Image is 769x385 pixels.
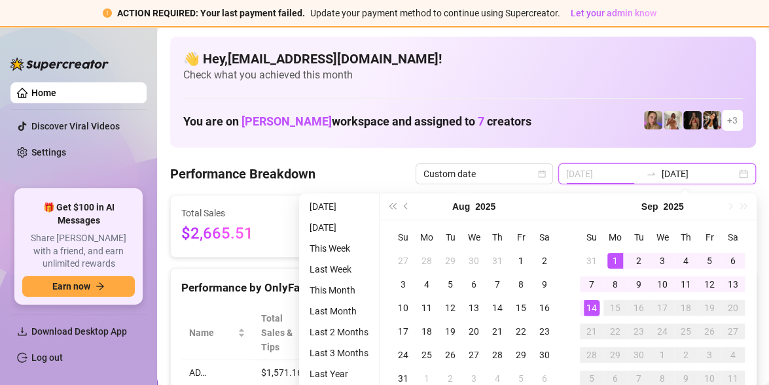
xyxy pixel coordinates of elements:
[703,111,721,129] img: AD
[52,281,90,292] span: Earn now
[698,296,721,320] td: 2025-09-19
[584,347,599,363] div: 28
[644,111,662,129] img: Cherry
[395,347,411,363] div: 24
[584,324,599,339] div: 21
[466,347,482,363] div: 27
[698,343,721,367] td: 2025-10-03
[674,343,698,367] td: 2025-10-02
[651,273,674,296] td: 2025-09-10
[651,249,674,273] td: 2025-09-03
[678,253,694,269] div: 4
[486,249,509,273] td: 2025-07-31
[584,300,599,316] div: 14
[533,296,556,320] td: 2025-08-16
[22,276,135,297] button: Earn nowarrow-right
[537,300,552,316] div: 16
[702,347,717,363] div: 3
[490,347,505,363] div: 28
[721,343,745,367] td: 2025-10-04
[721,273,745,296] td: 2025-09-13
[466,276,482,292] div: 6
[580,320,603,343] td: 2025-09-21
[533,249,556,273] td: 2025-08-02
[466,324,482,339] div: 20
[571,8,656,18] span: Let your admin know
[31,352,63,363] a: Log out
[631,324,647,339] div: 23
[513,300,529,316] div: 15
[241,114,332,128] span: [PERSON_NAME]
[304,199,374,214] li: [DATE]
[674,320,698,343] td: 2025-09-25
[442,253,458,269] div: 29
[442,300,458,316] div: 12
[253,306,317,360] th: Total Sales & Tips
[584,276,599,292] div: 7
[674,296,698,320] td: 2025-09-18
[725,276,741,292] div: 13
[584,253,599,269] div: 31
[631,300,647,316] div: 16
[22,201,135,227] span: 🎁 Get $100 in AI Messages
[538,170,546,178] span: calendar
[603,343,627,367] td: 2025-09-29
[391,343,415,367] td: 2025-08-24
[466,300,482,316] div: 13
[486,343,509,367] td: 2025-08-28
[580,249,603,273] td: 2025-08-31
[304,324,374,340] li: Last 2 Months
[725,300,741,316] div: 20
[663,193,683,220] button: Choose a year
[702,324,717,339] div: 26
[627,273,651,296] td: 2025-09-09
[462,296,486,320] td: 2025-08-13
[641,193,658,220] button: Choose a month
[391,226,415,249] th: Su
[22,232,135,271] span: Share [PERSON_NAME] with a friend, and earn unlimited rewards
[580,273,603,296] td: 2025-09-07
[537,324,552,339] div: 23
[462,249,486,273] td: 2025-07-30
[631,347,647,363] div: 30
[513,347,529,363] div: 29
[415,320,438,343] td: 2025-08-18
[721,249,745,273] td: 2025-09-06
[385,193,399,220] button: Last year (Control + left)
[423,164,545,184] span: Custom date
[627,296,651,320] td: 2025-09-16
[627,320,651,343] td: 2025-09-23
[651,343,674,367] td: 2025-10-01
[478,114,484,128] span: 7
[462,343,486,367] td: 2025-08-27
[607,300,623,316] div: 15
[486,226,509,249] th: Th
[391,320,415,343] td: 2025-08-17
[678,276,694,292] div: 11
[419,276,435,292] div: 4
[533,320,556,343] td: 2025-08-23
[603,249,627,273] td: 2025-09-01
[438,226,462,249] th: Tu
[475,193,495,220] button: Choose a year
[627,343,651,367] td: 2025-09-30
[721,320,745,343] td: 2025-09-27
[181,306,253,360] th: Name
[603,226,627,249] th: Mo
[391,273,415,296] td: 2025-08-03
[509,226,533,249] th: Fr
[702,276,717,292] div: 12
[678,300,694,316] div: 18
[603,296,627,320] td: 2025-09-15
[17,326,27,337] span: download
[490,276,505,292] div: 7
[513,276,529,292] div: 8
[391,296,415,320] td: 2025-08-10
[702,253,717,269] div: 5
[395,300,411,316] div: 10
[419,347,435,363] div: 25
[725,253,741,269] div: 6
[486,320,509,343] td: 2025-08-21
[31,326,127,337] span: Download Desktop App
[399,193,414,220] button: Previous month (PageUp)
